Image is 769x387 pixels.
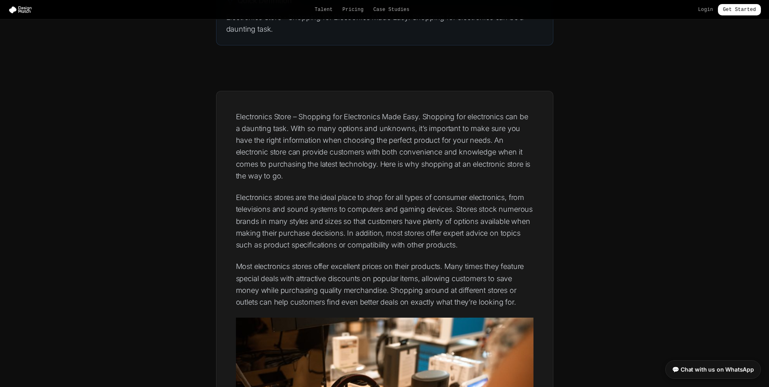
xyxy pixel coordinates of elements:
img: Design Match [8,6,36,14]
a: Login [698,6,713,13]
p: Electronics stores are the ideal place to shop for all types of consumer electronics, from televi... [236,191,533,251]
a: Pricing [343,6,364,13]
p: Electronics Store – Shopping for Electronics Made Easy. Shopping for electronics can be a dauntin... [236,111,533,182]
a: Case Studies [373,6,409,13]
p: Electronics Store - Shopping for Electronics Made Easy. Shopping for electronics can be a dauntin... [226,11,543,35]
a: Get Started [718,4,761,15]
p: Most electronics stores offer excellent prices on their products. Many times they feature special... [236,260,533,308]
a: 💬 Chat with us on WhatsApp [665,360,761,379]
a: Talent [315,6,333,13]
